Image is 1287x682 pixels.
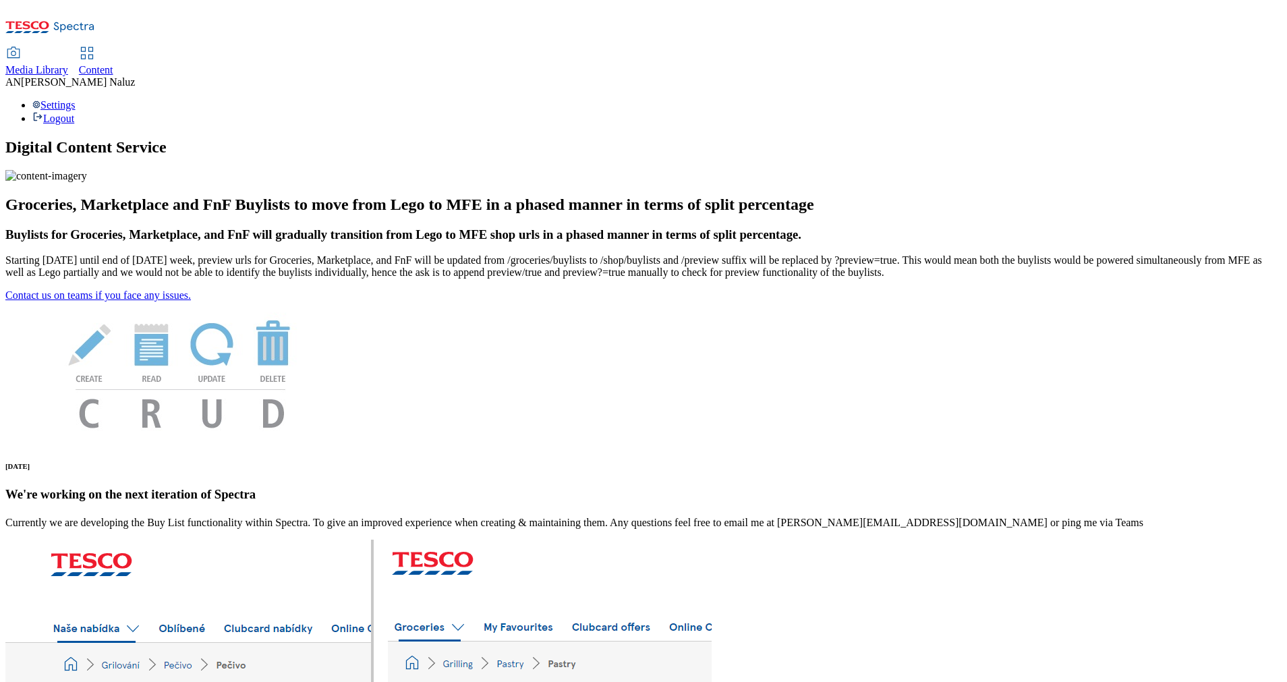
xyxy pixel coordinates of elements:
h3: We're working on the next iteration of Spectra [5,487,1282,502]
img: News Image [5,302,356,443]
a: Media Library [5,48,68,76]
a: Settings [32,99,76,111]
h2: Groceries, Marketplace and FnF Buylists to move from Lego to MFE in a phased manner in terms of s... [5,196,1282,214]
p: Currently we are developing the Buy List functionality within Spectra. To give an improved experi... [5,517,1282,529]
p: Starting [DATE] until end of [DATE] week, preview urls for Groceries, Marketplace, and FnF will b... [5,254,1282,279]
a: Contact us on teams if you face any issues. [5,289,191,301]
img: content-imagery [5,170,87,182]
a: Content [79,48,113,76]
h1: Digital Content Service [5,138,1282,157]
span: Content [79,64,113,76]
a: Logout [32,113,74,124]
span: Media Library [5,64,68,76]
span: AN [5,76,21,88]
span: [PERSON_NAME] Naluz [21,76,135,88]
h3: Buylists for Groceries, Marketplace, and FnF will gradually transition from Lego to MFE shop urls... [5,227,1282,242]
h6: [DATE] [5,462,1282,470]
